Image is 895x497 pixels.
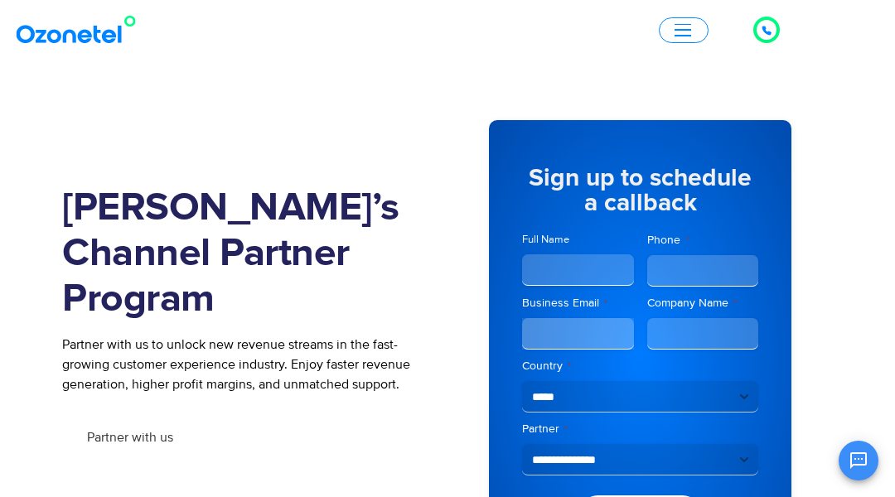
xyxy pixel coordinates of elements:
span: Partner with us [87,431,173,444]
h1: [PERSON_NAME]’s Channel Partner Program [62,186,423,322]
label: Phone [647,232,759,248]
h5: Sign up to schedule a callback [522,166,758,215]
a: Partner with us [62,415,198,460]
p: Partner with us to unlock new revenue streams in the fast-growing customer experience industry. E... [62,335,423,394]
span: Register Leads [235,431,321,444]
button: Open chat [839,441,878,480]
label: Business Email [522,295,634,311]
label: Country [522,358,758,374]
label: Company Name [647,295,759,311]
a: Register Leads [210,415,346,460]
label: Partner [522,421,758,437]
label: Full Name [522,232,634,248]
